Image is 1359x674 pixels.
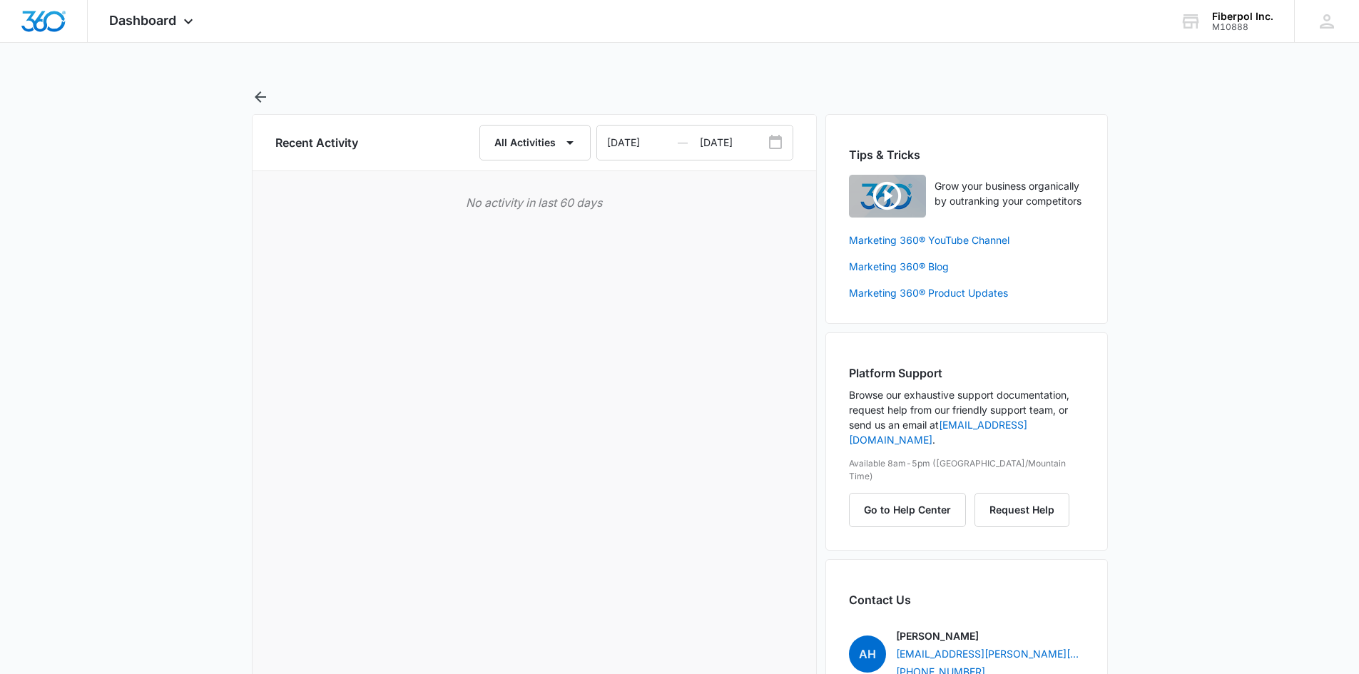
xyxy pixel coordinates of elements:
[849,493,966,527] button: Go to Help Center
[849,146,1084,163] h2: Tips & Tricks
[974,504,1069,516] a: Request Help
[896,646,1084,661] a: [EMAIL_ADDRESS][PERSON_NAME][DOMAIN_NAME]
[1212,11,1273,22] div: account name
[849,635,886,673] span: AH
[700,126,793,160] input: Date Range To
[849,387,1084,447] p: Browse our exhaustive support documentation, request help from our friendly support team, or send...
[935,178,1084,208] p: Grow your business organically by outranking your competitors
[275,134,358,151] h6: Recent Activity
[849,175,926,218] img: Quick Overview Video
[849,259,1084,274] a: Marketing 360® Blog
[849,504,974,516] a: Go to Help Center
[597,126,700,160] input: Date Range From
[596,125,793,160] div: Date Range Input Group
[849,364,1084,382] h2: Platform Support
[275,194,793,211] p: No activity in last 60 days
[849,233,1084,247] a: Marketing 360® YouTube Channel
[849,285,1084,300] a: Marketing 360® Product Updates
[678,126,688,160] span: —
[1212,22,1273,32] div: account id
[896,628,979,643] p: [PERSON_NAME]
[849,457,1084,483] p: Available 8am-5pm ([GEOGRAPHIC_DATA]/Mountain Time)
[109,13,176,28] span: Dashboard
[479,125,591,160] button: All Activities
[849,591,1084,608] h2: Contact Us
[974,493,1069,527] button: Request Help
